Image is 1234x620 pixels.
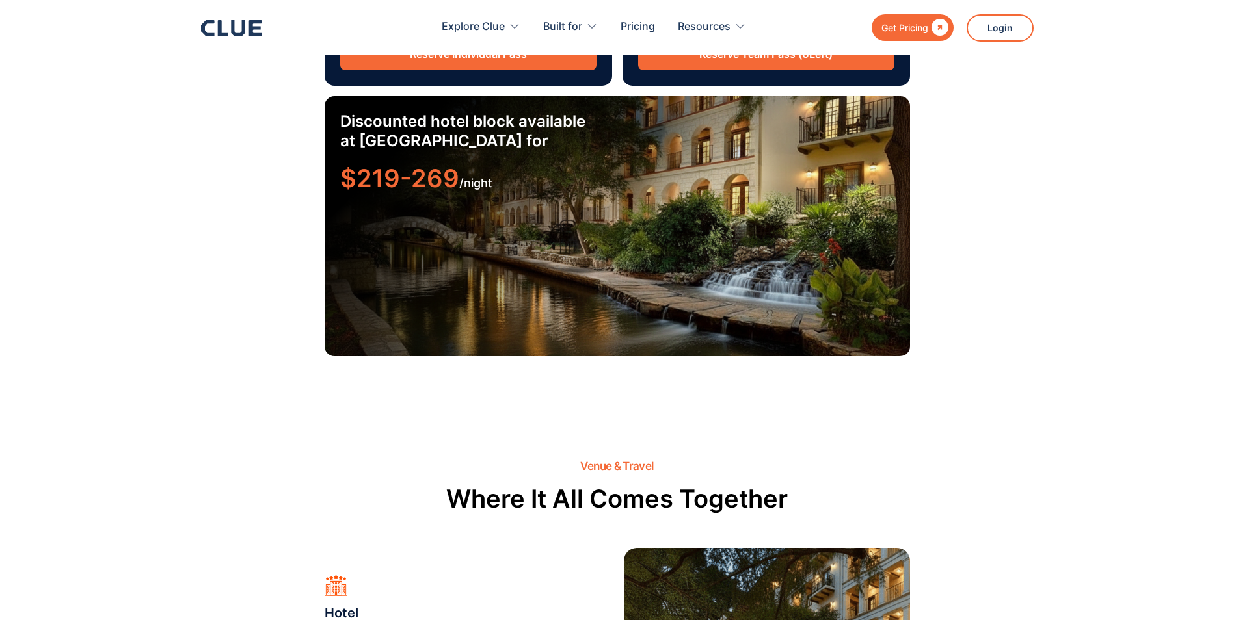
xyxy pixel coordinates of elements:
div: /night [340,170,894,191]
a: Pricing [621,6,655,47]
a: Login [967,14,1034,42]
div: Built for [543,6,582,47]
h2: Venue & Travel [580,460,653,472]
div: Resources [678,6,746,47]
h3: Where It All Comes Together [446,483,788,515]
div: Get Pricing [881,19,928,36]
h3: Discounted hotel block available at [GEOGRAPHIC_DATA] for [340,112,600,151]
div: Explore Clue [442,6,520,47]
div: Resources [678,6,731,47]
div: Built for [543,6,598,47]
a: Get Pricing [872,14,954,41]
span: $219-269 [340,163,459,193]
div:  [928,19,948,36]
div: Explore Clue [442,6,505,47]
